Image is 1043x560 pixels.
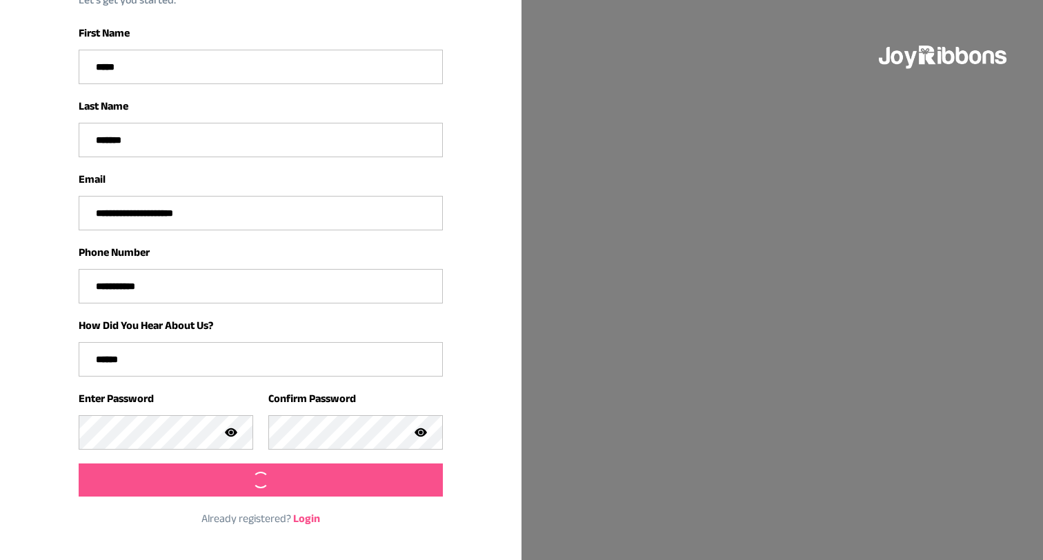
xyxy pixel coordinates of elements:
[79,246,150,258] label: Phone Number
[79,392,154,404] label: Enter Password
[293,512,320,524] a: Login
[79,510,442,527] p: Already registered?
[79,100,128,112] label: Last Name
[79,319,213,331] label: How Did You Hear About Us?
[79,27,130,39] label: First Name
[79,173,106,185] label: Email
[268,392,356,404] label: Confirm Password
[877,33,1010,77] img: joyribbons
